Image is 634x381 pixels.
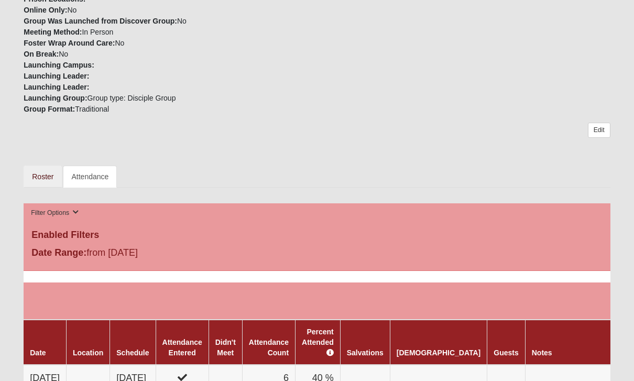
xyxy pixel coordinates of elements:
a: Edit [588,123,610,138]
a: Attendance Entered [162,339,202,357]
a: Attendance Count [249,339,289,357]
h4: Enabled Filters [31,230,603,242]
label: Date Range: [31,246,86,260]
a: Date [30,349,46,357]
a: Attendance [63,166,117,188]
button: Filter Options [28,208,82,219]
a: Roster [24,166,62,188]
a: Location [73,349,103,357]
strong: Launching Campus: [24,61,94,70]
strong: Meeting Method: [24,28,82,37]
strong: Group Format: [24,105,75,114]
a: Notes [532,349,552,357]
div: from [DATE] [24,246,219,263]
a: Didn't Meet [215,339,236,357]
strong: Launching Leader: [24,72,89,81]
a: Schedule [116,349,149,357]
strong: Launching Group: [24,94,87,103]
strong: Foster Wrap Around Care: [24,39,115,48]
strong: On Break: [24,50,59,59]
a: Percent Attended [302,328,334,357]
th: Salvations [340,320,390,365]
strong: Online Only: [24,6,67,15]
th: Guests [487,320,525,365]
strong: Group Was Launched from Discover Group: [24,17,177,26]
strong: Launching Leader: [24,83,89,92]
th: [DEMOGRAPHIC_DATA] [390,320,487,365]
